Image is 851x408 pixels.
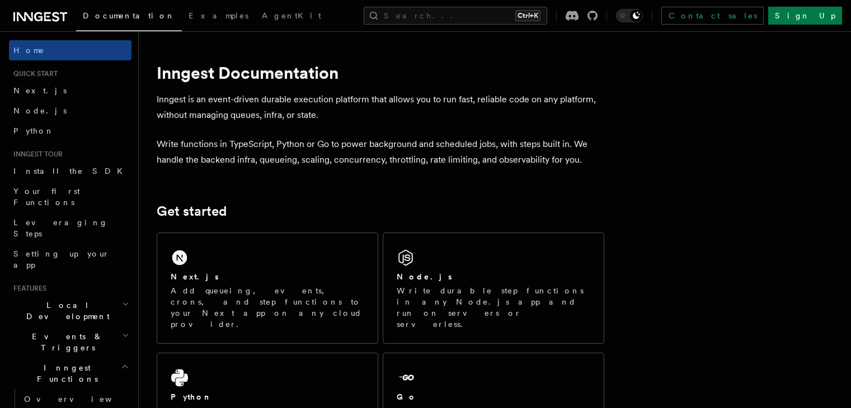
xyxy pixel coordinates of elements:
[13,45,45,56] span: Home
[9,161,131,181] a: Install the SDK
[182,3,255,30] a: Examples
[364,7,547,25] button: Search...Ctrl+K
[9,326,131,358] button: Events & Triggers
[76,3,182,31] a: Documentation
[189,11,248,20] span: Examples
[171,271,219,282] h2: Next.js
[9,121,131,141] a: Python
[13,249,110,269] span: Setting up your app
[13,218,108,238] span: Leveraging Steps
[171,391,212,402] h2: Python
[13,106,67,115] span: Node.js
[9,69,58,78] span: Quick start
[83,11,175,20] span: Documentation
[397,271,452,282] h2: Node.js
[397,391,417,402] h2: Go
[9,212,131,244] a: Leveraging Steps
[262,11,321,20] span: AgentKit
[661,7,764,25] a: Contact sales
[9,362,121,385] span: Inngest Functions
[9,331,122,353] span: Events & Triggers
[9,244,131,275] a: Setting up your app
[383,233,604,344] a: Node.jsWrite durable step functions in any Node.js app and run on servers or serverless.
[9,80,131,101] a: Next.js
[9,358,131,389] button: Inngest Functions
[616,9,643,22] button: Toggle dark mode
[13,187,80,207] span: Your first Functions
[157,136,604,168] p: Write functions in TypeScript, Python or Go to power background and scheduled jobs, with steps bu...
[13,86,67,95] span: Next.js
[157,203,227,219] a: Get started
[157,92,604,123] p: Inngest is an event-driven durable execution platform that allows you to run fast, reliable code ...
[255,3,328,30] a: AgentKit
[171,285,364,330] p: Add queueing, events, crons, and step functions to your Next app on any cloud provider.
[157,63,604,83] h1: Inngest Documentation
[9,284,46,293] span: Features
[768,7,842,25] a: Sign Up
[397,285,590,330] p: Write durable step functions in any Node.js app and run on servers or serverless.
[9,300,122,322] span: Local Development
[157,233,378,344] a: Next.jsAdd queueing, events, crons, and step functions to your Next app on any cloud provider.
[9,40,131,60] a: Home
[9,150,63,159] span: Inngest tour
[24,395,139,404] span: Overview
[13,167,129,175] span: Install the SDK
[515,10,540,21] kbd: Ctrl+K
[9,295,131,326] button: Local Development
[13,126,54,135] span: Python
[9,181,131,212] a: Your first Functions
[9,101,131,121] a: Node.js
